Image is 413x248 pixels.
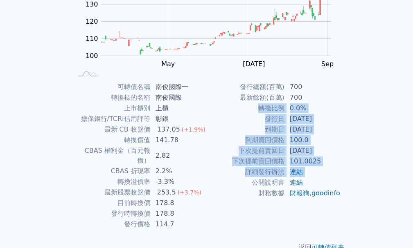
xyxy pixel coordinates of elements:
[151,177,207,187] td: -3.3%
[311,189,340,197] a: goodinfo
[72,135,151,145] td: 轉換價值
[72,208,151,219] td: 發行時轉換價
[86,35,98,42] tspan: 110
[285,92,341,103] td: 700
[207,82,285,92] td: 發行總額(百萬)
[72,103,151,114] td: 上市櫃別
[72,177,151,187] td: 轉換溢價率
[207,167,285,177] td: 詳細發行辦法
[207,103,285,114] td: 轉換比例
[290,168,303,176] a: 連結
[151,103,207,114] td: 上櫃
[151,135,207,145] td: 141.78
[207,156,285,167] td: 下次提前賣回價格
[285,82,341,92] td: 700
[285,188,341,199] td: ,
[285,135,341,145] td: 100.0
[151,198,207,208] td: 178.8
[151,166,207,177] td: 2.2%
[290,189,309,197] a: 財報狗
[72,187,151,198] td: 最新股票收盤價
[207,177,285,188] td: 公開說明書
[207,135,285,145] td: 到期賣回價格
[156,188,178,197] div: 253.5
[285,124,341,135] td: [DATE]
[285,114,341,124] td: [DATE]
[207,188,285,199] td: 財務數據
[207,92,285,103] td: 最新餘額(百萬)
[285,145,341,156] td: [DATE]
[151,145,207,166] td: 2.82
[207,124,285,135] td: 到期日
[72,82,151,92] td: 可轉債名稱
[178,189,201,196] span: (+3.7%)
[151,114,207,124] td: 彰銀
[161,60,175,68] tspan: May
[151,219,207,230] td: 114.7
[290,179,303,186] a: 連結
[243,60,265,68] tspan: [DATE]
[151,82,207,92] td: 南俊國際一
[86,18,98,25] tspan: 120
[156,125,182,134] div: 137.05
[321,60,334,68] tspan: Sep
[372,209,413,248] div: 聊天小工具
[72,219,151,230] td: 發行價格
[72,114,151,124] td: 擔保銀行/TCRI信用評等
[72,124,151,135] td: 最新 CB 收盤價
[207,145,285,156] td: 下次提前賣回日
[86,52,98,60] tspan: 100
[372,209,413,248] iframe: Chat Widget
[285,156,341,167] td: 101.0025
[72,92,151,103] td: 轉換標的名稱
[285,103,341,114] td: 0.0%
[207,114,285,124] td: 發行日
[151,92,207,103] td: 南俊國際
[86,0,98,8] tspan: 130
[72,166,151,177] td: CBAS 折現率
[151,208,207,219] td: 178.8
[182,126,205,133] span: (+1.9%)
[72,145,151,166] td: CBAS 權利金（百元報價）
[72,198,151,208] td: 目前轉換價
